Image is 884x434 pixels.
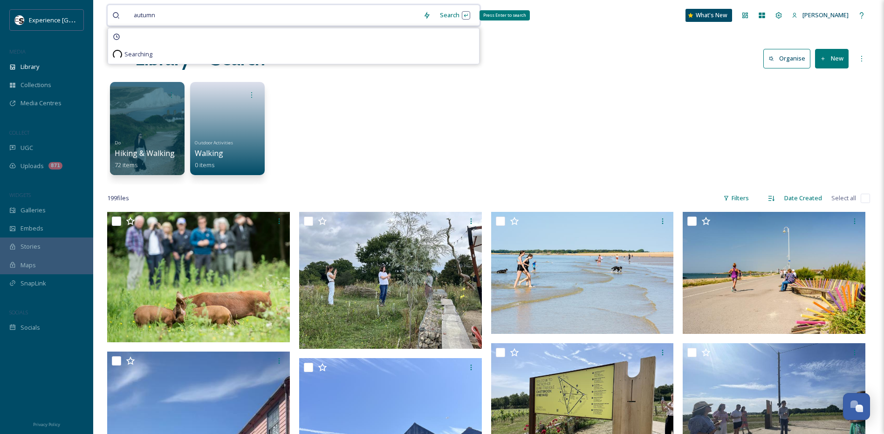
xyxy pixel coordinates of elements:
span: WIDGETS [9,191,31,198]
span: autumn [129,8,160,22]
span: Experience [GEOGRAPHIC_DATA] [29,15,121,24]
a: Organise [763,49,815,68]
span: Searching [124,50,152,59]
div: Date Created [780,189,827,207]
span: Select all [831,194,856,203]
img: ext_1753366506.693266_harriet.coombs@arun.gov.uk-764-20210718-_DSC4028.jpg [491,212,674,334]
span: Outdoor Activities [195,140,233,146]
span: SOCIALS [9,309,28,316]
img: WSCC%20ES%20Socials%20Icon%20-%20Secondary%20-%20Black.jpg [15,15,24,25]
span: Stories [21,242,41,251]
div: Press Enter to search [480,10,530,20]
span: Library [21,62,39,71]
span: Collections [21,81,51,89]
a: What's New [685,9,732,22]
a: [PERSON_NAME] [787,6,853,24]
span: Hiking & Walking [115,148,175,158]
span: Galleries [21,206,46,215]
a: Privacy Policy [33,418,60,429]
span: [PERSON_NAME] [802,11,849,19]
span: UGC [21,143,33,152]
div: 871 [48,162,62,170]
span: Do [115,140,121,146]
div: Filters [719,189,754,207]
a: Outdoor ActivitiesWalking0 items [195,137,233,169]
a: DoHiking & Walking72 items [115,137,175,169]
span: COLLECT [9,129,29,136]
button: New [815,49,849,68]
span: SnapLink [21,279,46,288]
span: Media Centres [21,99,62,108]
img: Walking Safari Tamworth pigs as proxies for Wild Boar.jpg [107,212,290,342]
button: Open Chat [843,393,870,420]
span: Privacy Policy [33,421,60,427]
span: 72 items [115,161,138,169]
button: Organise [763,49,810,68]
span: MEDIA [9,48,26,55]
span: Socials [21,323,40,332]
img: ext_1753366485.158091_harriet.coombs@arun.gov.uk-705-20210722-_DSC4188.jpg [683,212,865,334]
span: 199 file s [107,194,129,203]
span: 0 items [195,161,215,169]
img: ext_1753891929.955782_samantha.smithson@westsussex.gov.uk-IMG_8413.jpeg [299,212,482,349]
span: Maps [21,261,36,270]
span: Uploads [21,162,44,170]
span: Embeds [21,224,43,233]
span: Walking [195,148,223,158]
div: Search [435,6,475,24]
